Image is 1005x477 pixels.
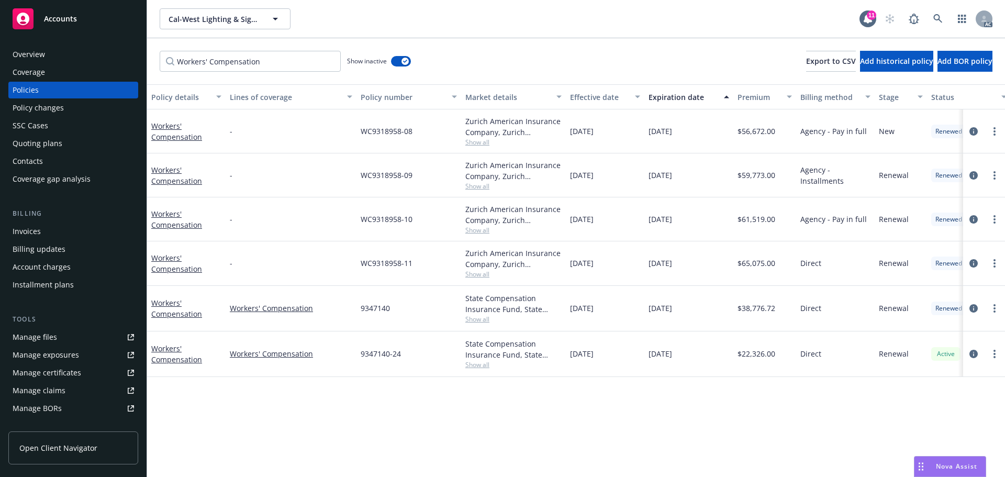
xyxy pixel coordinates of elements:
span: Agency - Installments [800,164,870,186]
span: Agency - Pay in full [800,214,867,225]
span: Renewal [879,348,909,359]
a: more [988,213,1001,226]
span: [DATE] [570,126,594,137]
span: [DATE] [570,214,594,225]
span: Renewal [879,258,909,269]
div: Account charges [13,259,71,275]
input: Filter by keyword... [160,51,341,72]
div: Manage exposures [13,347,79,363]
div: Status [931,92,995,103]
button: Premium [733,84,796,109]
div: Manage files [13,329,57,346]
a: Start snowing [879,8,900,29]
a: Workers' Compensation [230,303,352,314]
span: Cal-West Lighting & Signal Maintenance, Inc. [169,14,259,25]
a: Manage exposures [8,347,138,363]
span: - [230,126,232,137]
span: Export to CSV [806,56,856,66]
span: Add BOR policy [937,56,992,66]
div: Contacts [13,153,43,170]
span: Show all [465,315,562,324]
a: Billing updates [8,241,138,258]
div: Manage BORs [13,400,62,417]
span: WC9318958-10 [361,214,412,225]
div: Zurich American Insurance Company, Zurich Insurance Group [465,116,562,138]
div: Billing updates [13,241,65,258]
div: Coverage gap analysis [13,171,91,187]
div: State Compensation Insurance Fund, State Compensation Insurance Fund (SCIF) [465,293,562,315]
a: Quoting plans [8,135,138,152]
a: more [988,169,1001,182]
span: Direct [800,258,821,269]
span: Renewed [935,215,962,224]
div: Market details [465,92,550,103]
span: Add historical policy [860,56,933,66]
a: more [988,302,1001,315]
a: Manage BORs [8,400,138,417]
div: Overview [13,46,45,63]
div: Quoting plans [13,135,62,152]
span: - [230,214,232,225]
div: State Compensation Insurance Fund, State Compensation Insurance Fund (SCIF) [465,338,562,360]
span: [DATE] [570,258,594,269]
span: [DATE] [570,348,594,359]
span: $56,672.00 [738,126,775,137]
a: Workers' Compensation [230,348,352,359]
a: Manage claims [8,382,138,399]
button: Cal-West Lighting & Signal Maintenance, Inc. [160,8,291,29]
a: Contacts [8,153,138,170]
button: Market details [461,84,566,109]
button: Export to CSV [806,51,856,72]
div: Drag to move [914,457,928,476]
div: 11 [867,10,876,20]
div: Summary of insurance [13,418,92,435]
span: $59,773.00 [738,170,775,181]
a: Workers' Compensation [151,165,202,186]
span: $38,776.72 [738,303,775,314]
span: [DATE] [649,258,672,269]
a: circleInformation [967,169,980,182]
button: Lines of coverage [226,84,356,109]
span: WC9318958-09 [361,170,412,181]
span: Show all [465,226,562,235]
span: Active [935,349,956,359]
span: WC9318958-11 [361,258,412,269]
div: Installment plans [13,276,74,293]
button: Billing method [796,84,875,109]
span: [DATE] [570,170,594,181]
a: more [988,348,1001,360]
button: Policy number [356,84,461,109]
button: Expiration date [644,84,733,109]
a: Workers' Compensation [151,343,202,364]
a: more [988,125,1001,138]
span: [DATE] [649,214,672,225]
a: Search [928,8,948,29]
a: Manage files [8,329,138,346]
span: [DATE] [649,170,672,181]
span: $65,075.00 [738,258,775,269]
span: Renewal [879,214,909,225]
span: $22,326.00 [738,348,775,359]
span: Show all [465,360,562,369]
div: Coverage [13,64,45,81]
div: Zurich American Insurance Company, Zurich Insurance Group [465,248,562,270]
span: Renewed [935,259,962,268]
button: Effective date [566,84,644,109]
div: Tools [8,314,138,325]
a: Manage certificates [8,364,138,381]
div: Lines of coverage [230,92,341,103]
a: Coverage gap analysis [8,171,138,187]
span: [DATE] [649,126,672,137]
a: Invoices [8,223,138,240]
span: Agency - Pay in full [800,126,867,137]
a: Accounts [8,4,138,34]
div: Policies [13,82,39,98]
div: Policy number [361,92,445,103]
a: circleInformation [967,257,980,270]
span: Show all [465,182,562,191]
span: Accounts [44,15,77,23]
span: Renewal [879,303,909,314]
a: Summary of insurance [8,418,138,435]
span: 9347140-24 [361,348,401,359]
